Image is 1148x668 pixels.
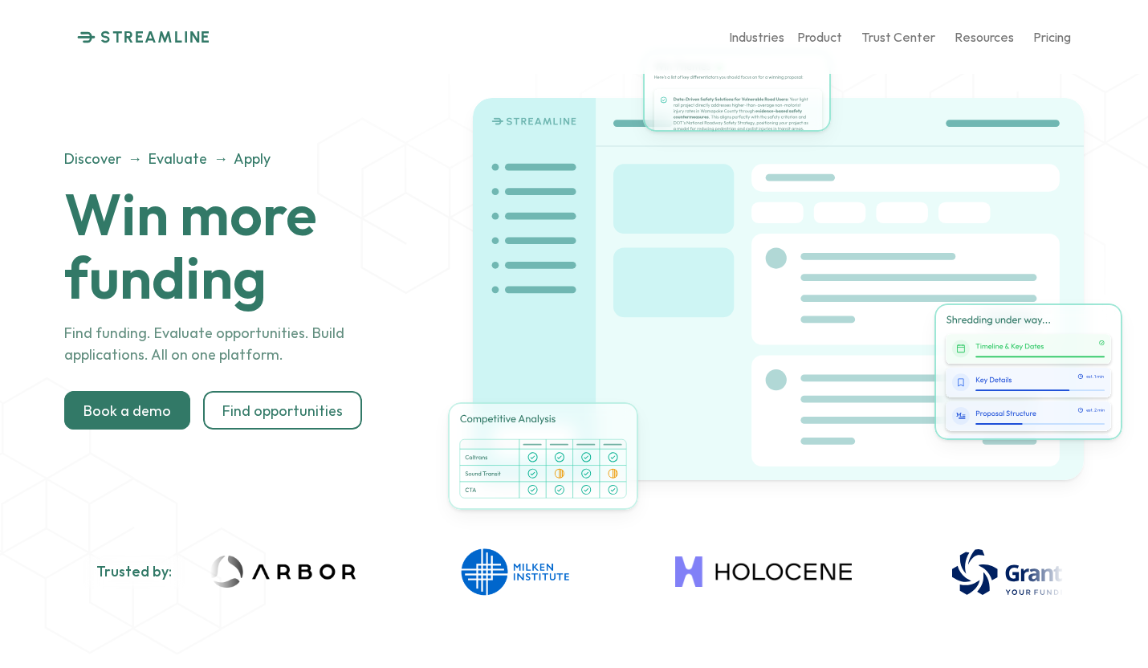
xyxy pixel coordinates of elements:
h1: Win more funding [64,182,466,309]
p: Find opportunities [222,402,343,420]
p: STREAMLINE [100,27,211,47]
a: Pricing [1033,23,1071,51]
a: Trust Center [861,23,935,51]
p: Product [797,29,842,44]
p: Trust Center [861,29,935,44]
p: Book a demo [83,402,171,420]
p: Find funding. Evaluate opportunities. Build applications. All on one platform. [64,323,426,366]
a: Resources [955,23,1014,51]
a: Find opportunities [203,392,362,430]
p: Industries [729,29,784,44]
p: Pricing [1033,29,1071,44]
h2: Trusted by: [96,563,172,580]
p: Discover → Evaluate → Apply [64,148,426,169]
p: Resources [955,29,1014,44]
a: Book a demo [64,392,190,430]
a: STREAMLINE [77,27,211,47]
